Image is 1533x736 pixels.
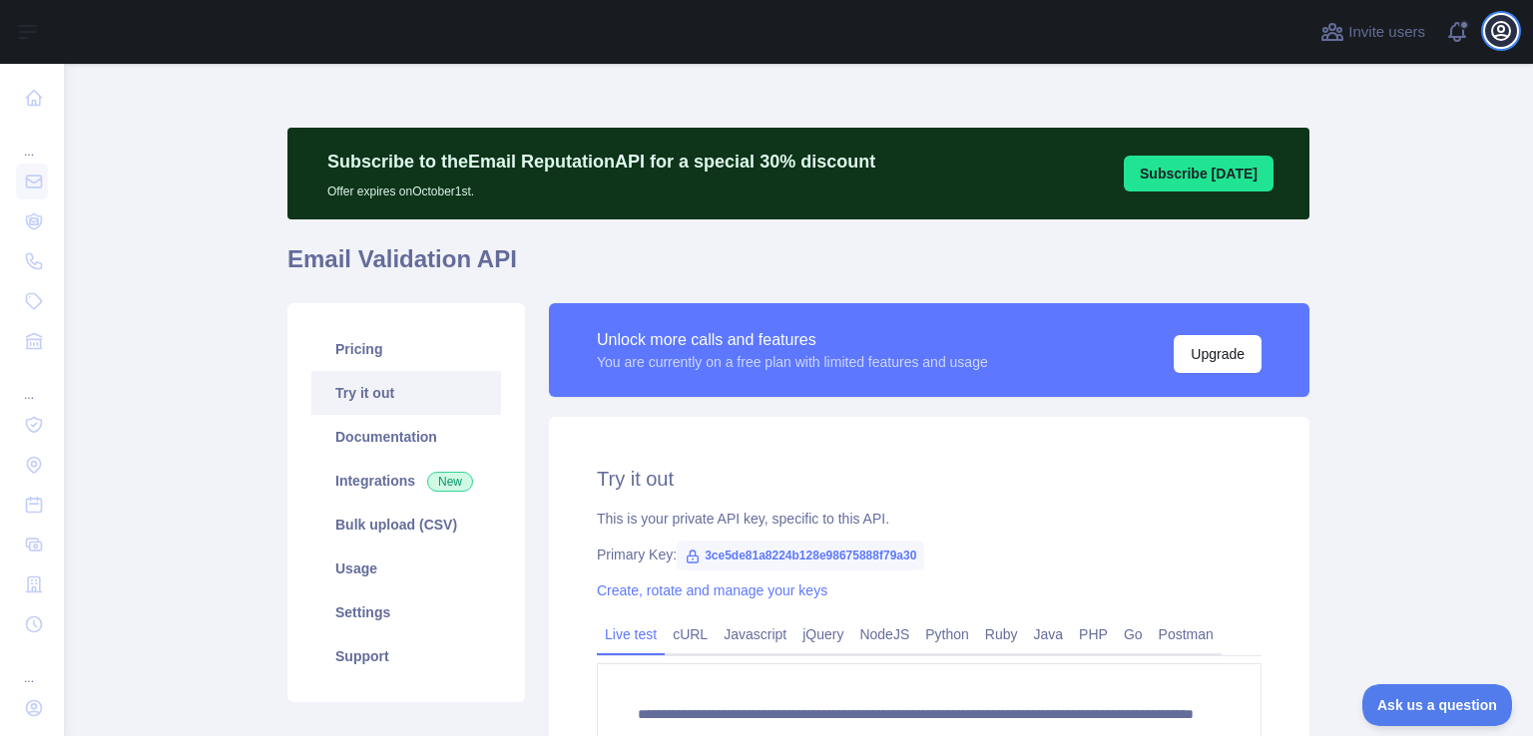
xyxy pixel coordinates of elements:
[917,618,977,650] a: Python
[1116,618,1151,650] a: Go
[287,243,1309,291] h1: Email Validation API
[1071,618,1116,650] a: PHP
[311,459,501,503] a: Integrations New
[677,541,924,570] span: 3ce5de81a8224b128e98675888f79a30
[311,503,501,547] a: Bulk upload (CSV)
[716,618,794,650] a: Javascript
[1174,335,1262,373] button: Upgrade
[327,176,875,199] p: Offer expires on October 1st.
[327,148,875,176] p: Subscribe to the Email Reputation API for a special 30 % discount
[311,590,501,634] a: Settings
[311,371,501,415] a: Try it out
[16,646,48,686] div: ...
[597,545,1262,564] div: Primary Key:
[311,547,501,590] a: Usage
[16,363,48,403] div: ...
[427,472,473,492] span: New
[311,634,501,678] a: Support
[597,509,1262,529] div: This is your private API key, specific to this API.
[1124,156,1274,191] button: Subscribe [DATE]
[16,120,48,160] div: ...
[977,618,1026,650] a: Ruby
[597,352,988,372] div: You are currently on a free plan with limited features and usage
[311,327,501,371] a: Pricing
[1026,618,1072,650] a: Java
[597,618,665,650] a: Live test
[851,618,917,650] a: NodeJS
[311,415,501,459] a: Documentation
[794,618,851,650] a: jQuery
[1348,21,1425,44] span: Invite users
[597,465,1262,493] h2: Try it out
[597,328,988,352] div: Unlock more calls and features
[597,582,827,598] a: Create, rotate and manage your keys
[1151,618,1222,650] a: Postman
[1316,16,1429,48] button: Invite users
[665,618,716,650] a: cURL
[1362,684,1513,726] iframe: Toggle Customer Support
